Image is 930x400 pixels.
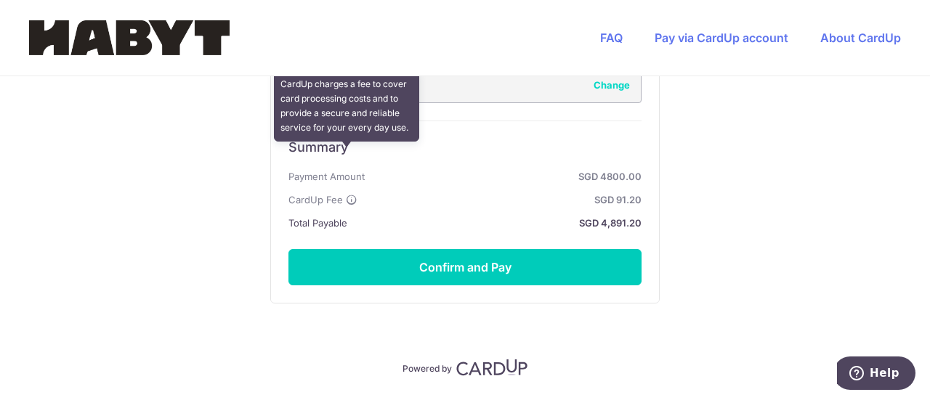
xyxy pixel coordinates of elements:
[353,214,642,232] strong: SGD 4,891.20
[655,30,788,45] a: Pay via CardUp account
[371,168,642,185] strong: SGD 4800.00
[288,249,642,285] button: Confirm and Pay
[288,168,365,185] span: Payment Amount
[288,191,343,208] span: CardUp Fee
[288,139,642,156] h6: Summary
[837,356,915,393] iframe: Opens a widget where you can find more information
[363,191,642,208] strong: SGD 91.20
[600,30,623,45] a: FAQ
[274,70,419,142] div: CardUp charges a fee to cover card processing costs and to provide a secure and reliable service ...
[456,359,527,376] img: CardUp
[288,214,347,232] span: Total Payable
[403,360,452,375] p: Powered by
[820,30,901,45] a: About CardUp
[594,78,630,92] button: Change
